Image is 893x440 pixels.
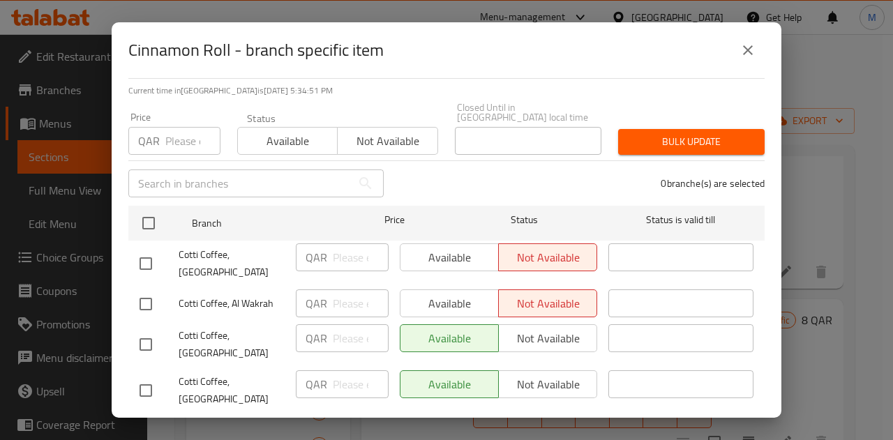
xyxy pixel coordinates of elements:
input: Please enter price [333,370,389,398]
button: Available [237,127,338,155]
span: Cotti Coffee, [GEOGRAPHIC_DATA] [179,373,285,408]
span: Cotti Coffee, [GEOGRAPHIC_DATA] [179,327,285,362]
span: Cotti Coffee, [GEOGRAPHIC_DATA] [179,246,285,281]
input: Please enter price [165,127,220,155]
p: QAR [306,249,327,266]
span: Cotti Coffee, Al Wakrah [179,295,285,312]
span: Branch [192,215,337,232]
p: QAR [306,376,327,393]
span: Not available [343,131,432,151]
span: Available [243,131,332,151]
p: Current time in [GEOGRAPHIC_DATA] is [DATE] 5:34:51 PM [128,84,765,97]
input: Please enter price [333,324,389,352]
p: QAR [138,132,160,149]
span: Bulk update [629,133,753,151]
p: QAR [306,330,327,347]
h2: Cinnamon Roll - branch specific item [128,39,384,61]
p: QAR [306,295,327,312]
button: Not available [337,127,437,155]
input: Search in branches [128,169,352,197]
input: Please enter price [333,289,389,317]
button: Bulk update [618,129,765,155]
p: 0 branche(s) are selected [661,176,765,190]
button: close [731,33,765,67]
input: Please enter price [333,243,389,271]
span: Status is valid till [608,211,753,229]
span: Status [452,211,597,229]
span: Price [348,211,441,229]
